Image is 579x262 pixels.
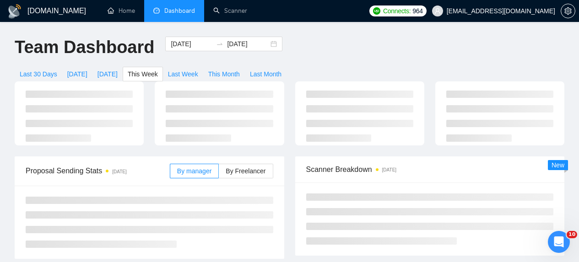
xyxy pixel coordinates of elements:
span: dashboard [153,7,160,14]
button: This Week [123,67,163,81]
button: Last Week [163,67,203,81]
iframe: Intercom live chat [548,231,570,253]
span: By Freelancer [226,167,265,175]
h1: Team Dashboard [15,37,154,58]
span: Last 30 Days [20,69,57,79]
span: Last Week [168,69,198,79]
a: searchScanner [213,7,247,15]
img: logo [7,4,22,19]
a: homeHome [108,7,135,15]
button: [DATE] [62,67,92,81]
span: New [552,161,564,169]
input: End date [227,39,269,49]
span: 10 [567,231,577,238]
time: [DATE] [382,167,396,172]
span: Proposal Sending Stats [26,165,170,176]
a: setting [561,7,575,15]
span: Connects: [383,6,411,16]
time: [DATE] [112,169,126,174]
button: This Month [203,67,245,81]
span: user [434,8,441,14]
span: This Week [128,69,158,79]
button: Last 30 Days [15,67,62,81]
span: swap-right [216,40,223,48]
span: Dashboard [164,7,195,15]
span: to [216,40,223,48]
button: Last Month [245,67,287,81]
span: Scanner Breakdown [306,164,554,175]
button: [DATE] [92,67,123,81]
span: This Month [208,69,240,79]
button: setting [561,4,575,18]
span: [DATE] [67,69,87,79]
span: Last Month [250,69,281,79]
input: Start date [171,39,212,49]
span: 964 [412,6,422,16]
img: upwork-logo.png [373,7,380,15]
span: [DATE] [97,69,118,79]
span: By manager [177,167,211,175]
